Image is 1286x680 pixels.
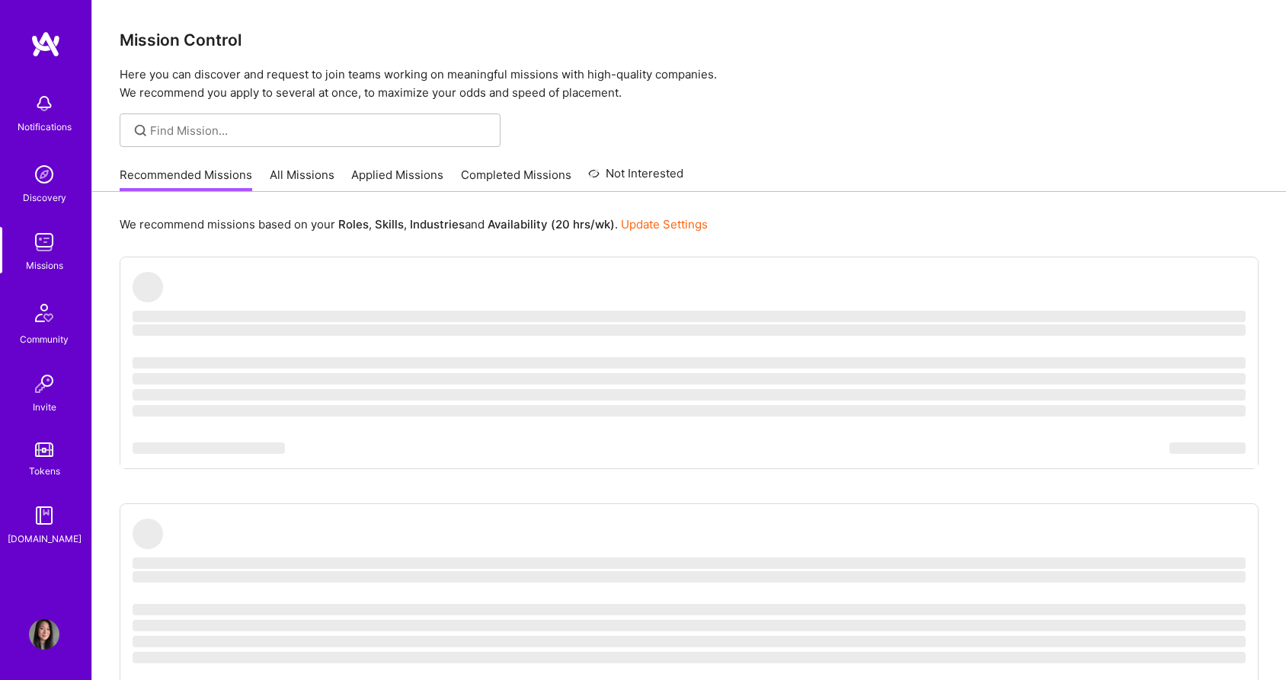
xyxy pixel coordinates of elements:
[8,531,82,547] div: [DOMAIN_NAME]
[621,217,708,231] a: Update Settings
[120,216,708,232] p: We recommend missions based on your , , and .
[29,227,59,257] img: teamwork
[150,123,489,139] input: Find Mission...
[20,331,69,347] div: Community
[29,88,59,119] img: bell
[29,619,59,650] img: User Avatar
[18,119,72,135] div: Notifications
[26,295,62,331] img: Community
[26,257,63,273] div: Missions
[270,167,334,192] a: All Missions
[338,217,369,231] b: Roles
[132,122,149,139] i: icon SearchGrey
[29,159,59,190] img: discovery
[351,167,443,192] a: Applied Missions
[461,167,571,192] a: Completed Missions
[120,65,1259,102] p: Here you can discover and request to join teams working on meaningful missions with high-quality ...
[588,164,683,192] a: Not Interested
[120,30,1259,49] h3: Mission Control
[29,500,59,531] img: guide book
[120,167,252,192] a: Recommended Missions
[375,217,404,231] b: Skills
[29,369,59,399] img: Invite
[23,190,66,206] div: Discovery
[488,217,615,231] b: Availability (20 hrs/wk)
[25,619,63,650] a: User Avatar
[30,30,61,58] img: logo
[410,217,465,231] b: Industries
[33,399,56,415] div: Invite
[29,463,60,479] div: Tokens
[35,442,53,457] img: tokens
